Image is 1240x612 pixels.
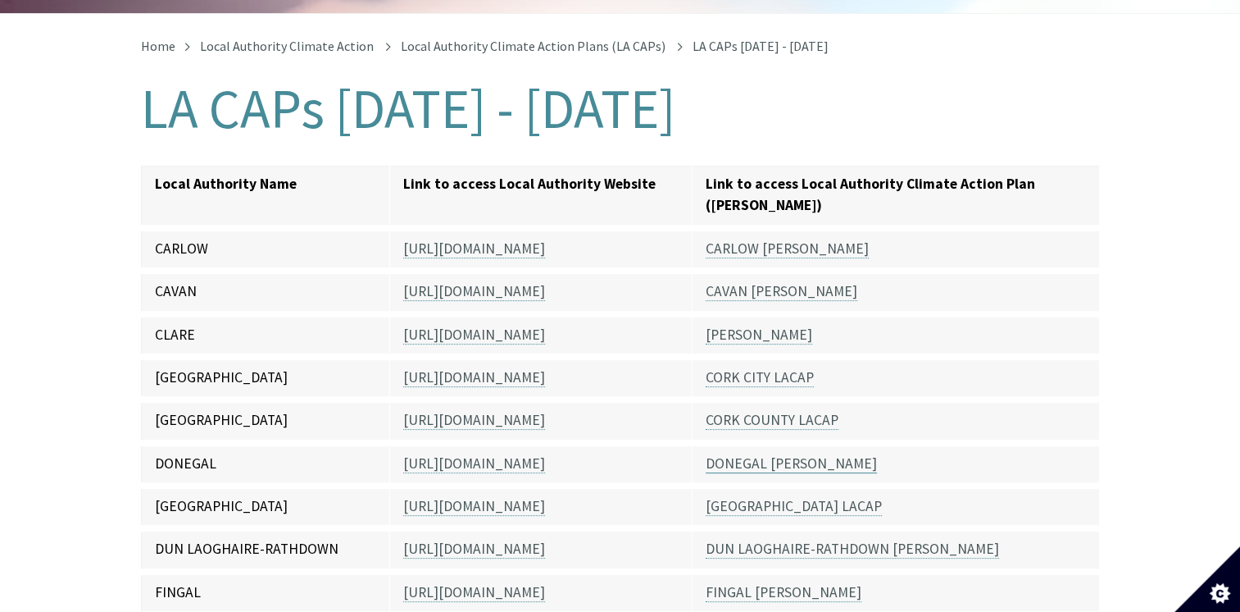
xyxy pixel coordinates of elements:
[706,411,838,430] a: CORK COUNTY LACAP
[141,400,390,442] td: [GEOGRAPHIC_DATA]
[141,38,175,54] a: Home
[403,454,545,473] a: [URL][DOMAIN_NAME]
[141,528,390,571] td: DUN LAOGHAIRE-RATHDOWN
[403,282,545,301] a: [URL][DOMAIN_NAME]
[693,38,829,54] span: LA CAPs [DATE] - [DATE]
[1174,546,1240,612] button: Set cookie preferences
[141,271,390,313] td: CAVAN
[200,38,374,54] a: Local Authority Climate Action
[706,326,812,345] a: [PERSON_NAME]
[403,368,545,387] a: [URL][DOMAIN_NAME]
[403,583,545,602] a: [URL][DOMAIN_NAME]
[706,175,1035,214] strong: Link to access Local Authority Climate Action Plan ([PERSON_NAME])
[155,175,297,193] strong: Local Authority Name
[403,497,545,516] a: [URL][DOMAIN_NAME]
[706,497,882,516] a: [GEOGRAPHIC_DATA] LACAP
[141,357,390,400] td: [GEOGRAPHIC_DATA]
[706,540,999,559] a: DUN LAOGHAIRE-RATHDOWN [PERSON_NAME]
[141,443,390,486] td: DONEGAL
[403,411,545,430] a: [URL][DOMAIN_NAME]
[141,486,390,528] td: [GEOGRAPHIC_DATA]
[706,282,857,301] a: CAVAN [PERSON_NAME]
[706,583,861,602] a: FINGAL [PERSON_NAME]
[706,454,877,473] a: DONEGAL [PERSON_NAME]
[141,79,1100,139] h1: LA CAPs [DATE] - [DATE]
[401,38,665,54] a: Local Authority Climate Action Plans (LA CAPs)
[403,240,545,258] a: [URL][DOMAIN_NAME]
[706,368,814,387] a: CORK CITY LACAP
[403,326,545,345] a: [URL][DOMAIN_NAME]
[141,228,390,271] td: CARLOW
[706,240,869,258] a: CARLOW [PERSON_NAME]
[403,175,656,193] strong: Link to access Local Authority Website
[403,540,545,559] a: [URL][DOMAIN_NAME]
[141,314,390,357] td: CLARE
